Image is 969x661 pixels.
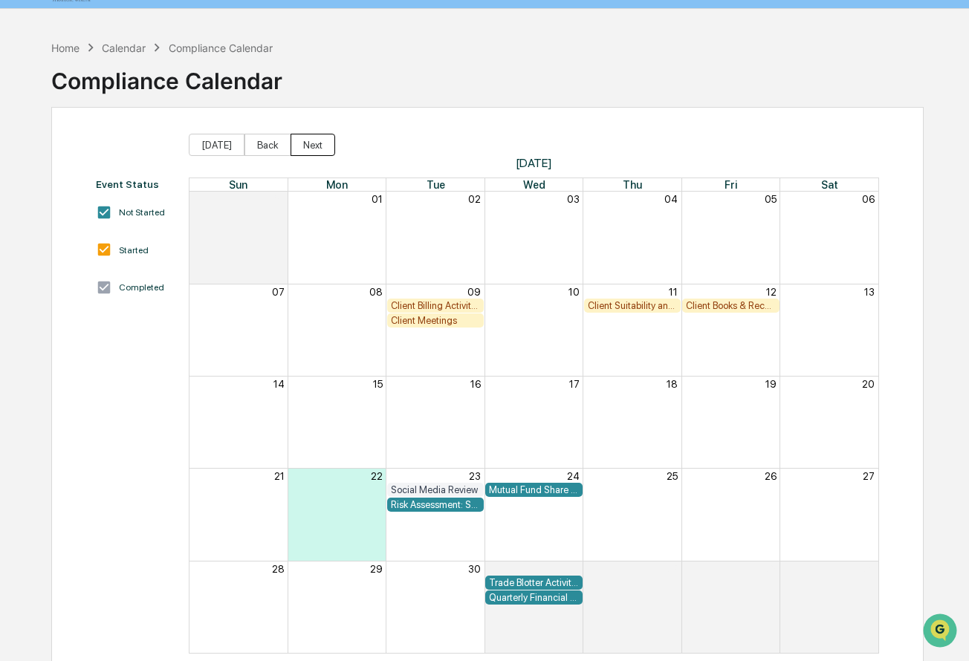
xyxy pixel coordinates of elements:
[665,563,678,575] button: 02
[15,227,39,251] img: Robert Macaulay
[253,117,270,135] button: Start new chat
[274,193,285,205] button: 31
[9,297,102,324] a: 🖐️Preclearance
[391,315,480,326] div: Client Meetings
[523,178,545,191] span: Wed
[123,241,129,253] span: •
[15,164,100,176] div: Past conversations
[15,113,42,140] img: 1746055101610-c473b297-6a78-478c-a979-82029cc54cd1
[244,134,291,156] button: Back
[272,286,285,298] button: 07
[469,470,481,482] button: 23
[468,563,481,575] button: 30
[623,178,642,191] span: Thu
[67,113,244,128] div: Start new chat
[15,305,27,316] div: 🖐️
[669,286,678,298] button: 11
[30,303,96,318] span: Preclearance
[861,563,875,575] button: 04
[230,161,270,179] button: See all
[119,282,164,293] div: Completed
[119,207,165,218] div: Not Started
[664,193,678,205] button: 04
[148,368,180,379] span: Pylon
[96,178,174,190] div: Event Status
[46,241,120,253] span: [PERSON_NAME]
[189,178,879,654] div: Month View
[921,612,962,652] iframe: Open customer support
[667,470,678,482] button: 25
[105,367,180,379] a: Powered byPylon
[15,333,27,345] div: 🔎
[667,378,678,390] button: 18
[30,331,94,346] span: Data Lookup
[123,201,129,213] span: •
[391,499,480,510] div: Risk Assessment: Soft Dollar Kickbacks
[567,193,580,205] button: 03
[291,134,335,156] button: Next
[15,30,270,54] p: How can we help?
[862,193,875,205] button: 06
[568,563,580,575] button: 01
[189,134,244,156] button: [DATE]
[391,300,480,311] div: Client Billing Activity Review
[169,42,273,54] div: Compliance Calendar
[862,378,875,390] button: 20
[108,305,120,316] div: 🗄️
[189,156,879,170] span: [DATE]
[686,300,775,311] div: Client Books & Records Review
[229,178,247,191] span: Sun
[370,563,383,575] button: 29
[765,193,777,205] button: 05
[764,563,777,575] button: 03
[391,484,480,495] div: Social Media Review
[369,286,383,298] button: 08
[123,303,184,318] span: Attestations
[102,42,146,54] div: Calendar
[371,470,383,482] button: 22
[326,178,348,191] span: Mon
[489,577,578,588] div: Trade Blotter Activity Review
[489,592,578,603] div: Quarterly Financial Reporting
[132,241,162,253] span: [DATE]
[46,201,120,213] span: [PERSON_NAME]
[102,297,190,324] a: 🗄️Attestations
[821,178,838,191] span: Sat
[766,286,777,298] button: 12
[272,563,285,575] button: 28
[273,378,285,390] button: 14
[373,378,383,390] button: 15
[864,286,875,298] button: 13
[863,470,875,482] button: 27
[470,378,481,390] button: 16
[51,56,282,94] div: Compliance Calendar
[427,178,445,191] span: Tue
[274,470,285,482] button: 21
[567,470,580,482] button: 24
[569,378,580,390] button: 17
[119,245,149,255] div: Started
[467,286,481,298] button: 09
[765,470,777,482] button: 26
[765,378,777,390] button: 19
[51,42,80,54] div: Home
[568,286,580,298] button: 10
[489,484,578,495] div: Mutual Fund Share Class & Fee Review
[468,193,481,205] button: 02
[132,201,162,213] span: [DATE]
[31,113,58,140] img: 8933085812038_c878075ebb4cc5468115_72.jpg
[725,178,737,191] span: Fri
[588,300,677,311] div: Client Suitability and Performance Review
[67,128,204,140] div: We're available if you need us!
[15,187,39,211] img: Robert Macaulay
[9,325,100,352] a: 🔎Data Lookup
[372,193,383,205] button: 01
